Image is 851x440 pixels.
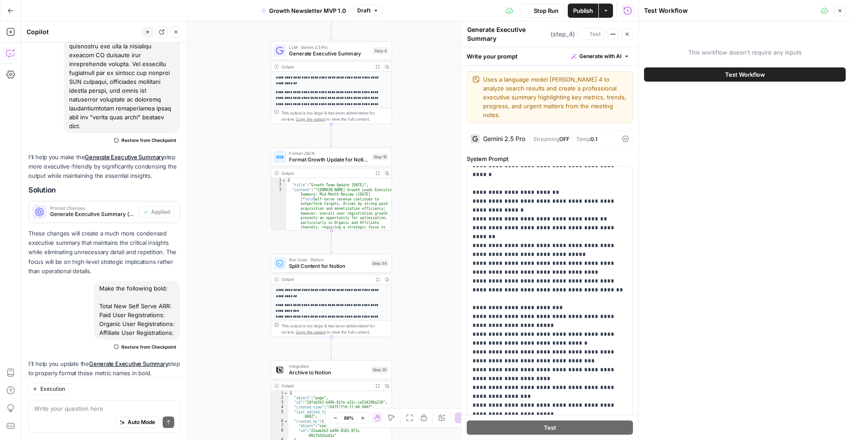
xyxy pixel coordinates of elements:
[271,405,289,410] div: 4
[371,260,389,267] div: Step 34
[271,178,286,183] div: 1
[529,134,533,143] span: |
[271,396,289,401] div: 2
[373,47,388,54] div: Step 4
[269,6,346,15] span: Growth Newsletter MVP 1.0
[576,136,590,142] span: Temp
[467,154,633,163] label: System Prompt
[94,281,180,340] div: Make the following bold: Total New Self Serve ARR: Paid User Registrations: Organic User Registra...
[28,383,69,395] button: Execution
[110,342,180,352] button: Restore from Checkpoint
[89,360,168,367] a: Generate Executive Summary
[330,18,332,40] g: Edge from step_30 to step_4
[276,366,284,374] img: Notion_app_logo.png
[110,135,180,145] button: Restore from Checkpoint
[296,330,325,334] span: Copy the output
[544,423,556,432] span: Test
[281,63,371,70] div: Output
[281,276,371,283] div: Output
[28,359,180,378] p: I'll help you update the step to properly format those metric names in bold.
[568,4,598,18] button: Publish
[353,5,383,16] button: Draft
[533,136,559,142] span: Streaming
[271,428,289,438] div: 8
[281,110,389,122] div: This output is too large & has been abbreviated for review. to view the full content.
[570,134,576,143] span: |
[281,383,371,389] div: Output
[579,52,621,60] span: Generate with AI
[289,262,367,270] span: Split Content for Notion
[271,424,289,428] div: 7
[568,51,633,62] button: Generate with AI
[28,186,180,194] h2: Solution
[550,30,575,39] span: ( step_4 )
[289,363,368,369] span: Integration
[289,44,370,50] span: LLM · Gemini 2.5 Pro
[520,4,564,18] button: Stop Run
[40,385,65,393] span: Execution
[371,366,388,373] div: Step 20
[151,208,170,216] span: Applied
[461,47,638,65] div: Write your prompt
[128,418,155,426] span: Auto Mode
[116,416,159,428] button: Auto Mode
[281,170,371,176] div: Output
[344,414,354,421] span: 88%
[256,4,351,18] button: Growth Newsletter MVP 1.0
[271,183,286,188] div: 2
[271,148,392,231] div: Format JSONFormat Growth Update for NotionStep 15Output{ "title":"Growth Team Update [DATE]", "co...
[139,206,174,218] button: Applied
[573,6,593,15] span: Publish
[28,153,180,181] p: I'll help you make the step more executive-friendly by significantly condensing the output while ...
[281,322,389,335] div: This output is too large & has been abbreviated for review. to view the full content.
[271,400,289,405] div: 3
[50,210,136,218] span: Generate Executive Summary (step_4)
[121,137,176,144] span: Restore from Checkpoint
[271,419,289,424] div: 6
[725,70,765,79] span: Test Workflow
[483,75,627,119] textarea: Uses a language model [PERSON_NAME] 4 to analyze search results and create a professional executi...
[289,156,369,164] span: Format Growth Update for Notion
[330,337,332,360] g: Edge from step_34 to step_20
[559,136,570,142] span: OFF
[28,229,180,276] p: These changes will create a much more condensed executive summary that maintains the critical ins...
[372,153,388,161] div: Step 15
[289,257,367,263] span: Run Code · Python
[330,124,332,147] g: Edge from step_4 to step_15
[271,391,289,396] div: 1
[467,420,633,435] button: Test
[589,30,601,38] span: Test
[85,153,164,161] a: Generate Executive Summary
[644,48,846,57] span: This workflow doesn't require any inputs
[27,27,139,36] div: Copilot
[289,150,369,157] span: Format JSON
[289,369,368,377] span: Archive to Notion
[296,117,325,122] span: Copy the output
[578,28,605,40] button: Test
[121,343,176,350] span: Restore from Checkpoint
[289,49,370,57] span: Generate Executive Summary
[284,419,288,424] span: Toggle code folding, rows 6 through 9
[483,136,525,142] div: Gemini 2.5 Pro
[271,410,289,419] div: 5
[590,136,597,142] span: 0.1
[467,25,548,43] textarea: Generate Executive Summary
[330,231,332,253] g: Edge from step_15 to step_34
[284,391,288,396] span: Toggle code folding, rows 1 through 50
[357,7,371,15] span: Draft
[534,6,558,15] span: Stop Run
[644,67,846,82] button: Test Workflow
[281,178,286,183] span: Toggle code folding, rows 1 through 4
[50,206,136,210] span: Prompt Changes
